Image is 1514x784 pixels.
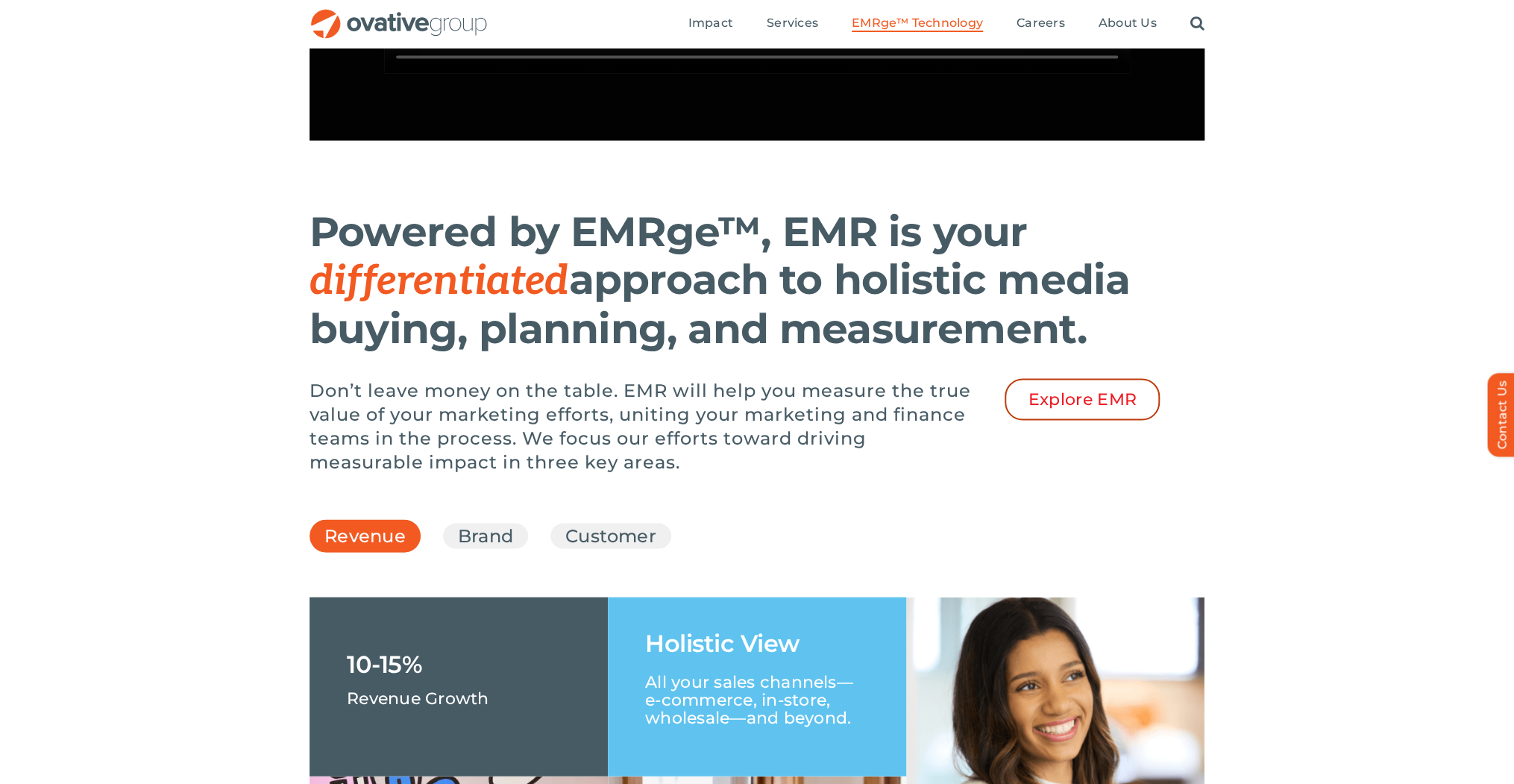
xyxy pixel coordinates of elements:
span: Explore EMR [1028,389,1137,409]
a: Revenue [324,523,406,556]
a: Search [1190,16,1204,32]
a: Careers [1017,16,1065,32]
h1: 10-15% [347,652,422,676]
p: All your sales channels—e-commerce, in-store, wholesale—and beyond. [645,655,869,727]
span: differentiated [310,256,568,305]
span: Impact [688,16,732,31]
span: EMRge™ Technology [852,16,983,31]
ul: Post Filters [310,515,1204,556]
a: Services [767,16,818,32]
a: OG_Full_horizontal_RGB [310,7,489,22]
p: Don’t leave money on the table. EMR will help you measure the true value of your marketing effort... [310,378,981,474]
span: About Us [1099,16,1157,31]
a: Customer [565,523,656,548]
h1: Holistic View [645,631,800,655]
a: Impact [688,16,732,32]
a: About Us [1099,16,1157,32]
p: Revenue Growth [347,676,489,706]
a: Brand [458,523,513,548]
h1: Powered by EMRge™, EMR is your approach to holistic media buying, planning, and measurement. [310,207,1130,352]
span: Services [767,16,818,31]
span: Careers [1017,16,1065,31]
a: EMRge™ Technology [852,16,983,32]
a: Explore EMR [1005,378,1160,420]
